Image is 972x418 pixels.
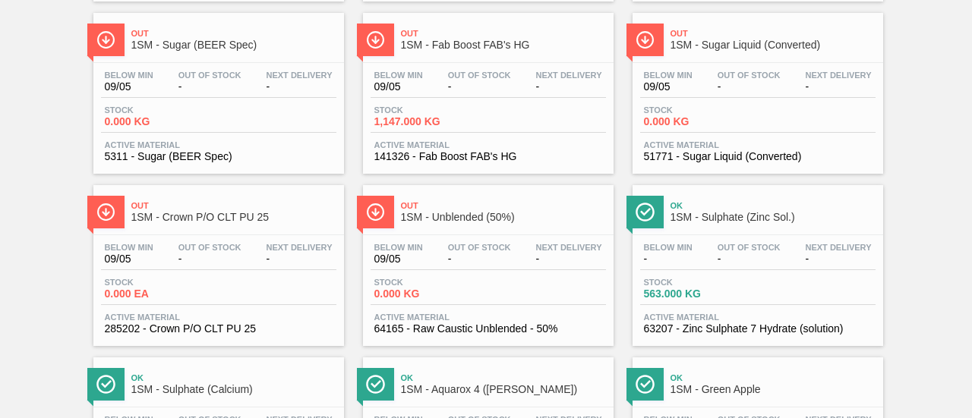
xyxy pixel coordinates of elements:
span: - [718,81,781,93]
span: Out [131,201,336,210]
span: Out [131,29,336,38]
span: Ok [401,373,606,382]
img: Ícone [636,375,655,394]
span: Next Delivery [267,243,333,252]
span: Out Of Stock [178,243,241,252]
span: Out [671,29,876,38]
span: 1SM - Sugar Liquid (Converted) [671,39,876,51]
span: - [448,81,511,93]
span: - [806,253,872,265]
span: Below Min [105,243,153,252]
span: 09/05 [644,81,693,93]
span: 1SM - Fab Boost FAB's HG [401,39,606,51]
img: Ícone [96,30,115,49]
span: Active Material [644,140,872,149]
span: 5311 - Sugar (BEER Spec) [105,151,333,162]
span: Stock [105,105,211,115]
span: 563.000 KG [644,288,750,300]
span: Ok [671,373,876,382]
span: - [806,81,872,93]
img: Ícone [96,375,115,394]
span: Out Of Stock [178,71,241,80]
span: - [644,253,693,265]
span: 51771 - Sugar Liquid (Converted) [644,151,872,162]
img: Ícone [366,375,385,394]
a: ÍconeOut1SM - Sugar (BEER Spec)Below Min09/05Out Of Stock-Next Delivery-Stock0.000 KGActive Mater... [82,2,352,174]
span: Ok [131,373,336,382]
span: Out Of Stock [448,243,511,252]
span: 1SM - Sulphate (Zinc Sol.) [671,212,876,223]
span: 0.000 EA [105,288,211,300]
span: 1SM - Sugar (BEER Spec) [131,39,336,51]
span: 1SM - Crown P/O CLT PU 25 [131,212,336,223]
span: - [267,81,333,93]
a: ÍconeOk1SM - Sulphate (Zinc Sol.)Below Min-Out Of Stock-Next Delivery-Stock563.000 KGActive Mater... [621,174,891,346]
a: ÍconeOut1SM - Sugar Liquid (Converted)Below Min09/05Out Of Stock-Next Delivery-Stock0.000 KGActiv... [621,2,891,174]
span: 0.000 KG [105,116,211,127]
span: Ok [671,201,876,210]
span: 0.000 KG [644,116,750,127]
span: 63207 - Zinc Sulphate 7 Hydrate (solution) [644,323,872,335]
span: 1SM - Green Apple [671,384,876,395]
span: 1SM - Unblended (50%) [401,212,606,223]
span: Below Min [644,71,693,80]
span: Below Min [374,243,423,252]
span: 09/05 [374,253,423,265]
span: Out [401,29,606,38]
span: - [536,253,602,265]
span: Active Material [105,140,333,149]
span: Active Material [644,313,872,322]
span: - [718,253,781,265]
span: Next Delivery [806,243,872,252]
span: 1,147.000 KG [374,116,481,127]
span: Out Of Stock [718,71,781,80]
span: 141326 - Fab Boost FAB's HG [374,151,602,162]
img: Ícone [636,203,655,222]
span: Next Delivery [806,71,872,80]
span: 09/05 [374,81,423,93]
a: ÍconeOut1SM - Crown P/O CLT PU 25Below Min09/05Out Of Stock-Next Delivery-Stock0.000 EAActive Mat... [82,174,352,346]
span: Active Material [374,140,602,149]
a: ÍconeOut1SM - Unblended (50%)Below Min09/05Out Of Stock-Next Delivery-Stock0.000 KGActive Materia... [352,174,621,346]
span: Below Min [374,71,423,80]
a: ÍconeOut1SM - Fab Boost FAB's HGBelow Min09/05Out Of Stock-Next Delivery-Stock1,147.000 KGActive ... [352,2,621,174]
span: Next Delivery [267,71,333,80]
span: Out Of Stock [718,243,781,252]
span: Stock [374,105,481,115]
img: Ícone [366,30,385,49]
span: 1SM - Aquarox 4 (Rosemary) [401,384,606,395]
img: Ícone [96,203,115,222]
span: - [267,253,333,265]
span: 1SM - Sulphate (Calcium) [131,384,336,395]
span: - [178,81,241,93]
span: Out Of Stock [448,71,511,80]
span: Next Delivery [536,243,602,252]
img: Ícone [636,30,655,49]
span: 0.000 KG [374,288,481,300]
span: Stock [374,278,481,287]
span: 09/05 [105,253,153,265]
span: Active Material [374,313,602,322]
span: Stock [644,105,750,115]
span: Out [401,201,606,210]
span: 09/05 [105,81,153,93]
span: Below Min [105,71,153,80]
span: - [178,253,241,265]
span: 64165 - Raw Caustic Unblended - 50% [374,323,602,335]
span: Stock [644,278,750,287]
img: Ícone [366,203,385,222]
span: 285202 - Crown P/O CLT PU 25 [105,323,333,335]
span: Below Min [644,243,693,252]
span: Next Delivery [536,71,602,80]
span: - [536,81,602,93]
span: - [448,253,511,265]
span: Active Material [105,313,333,322]
span: Stock [105,278,211,287]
